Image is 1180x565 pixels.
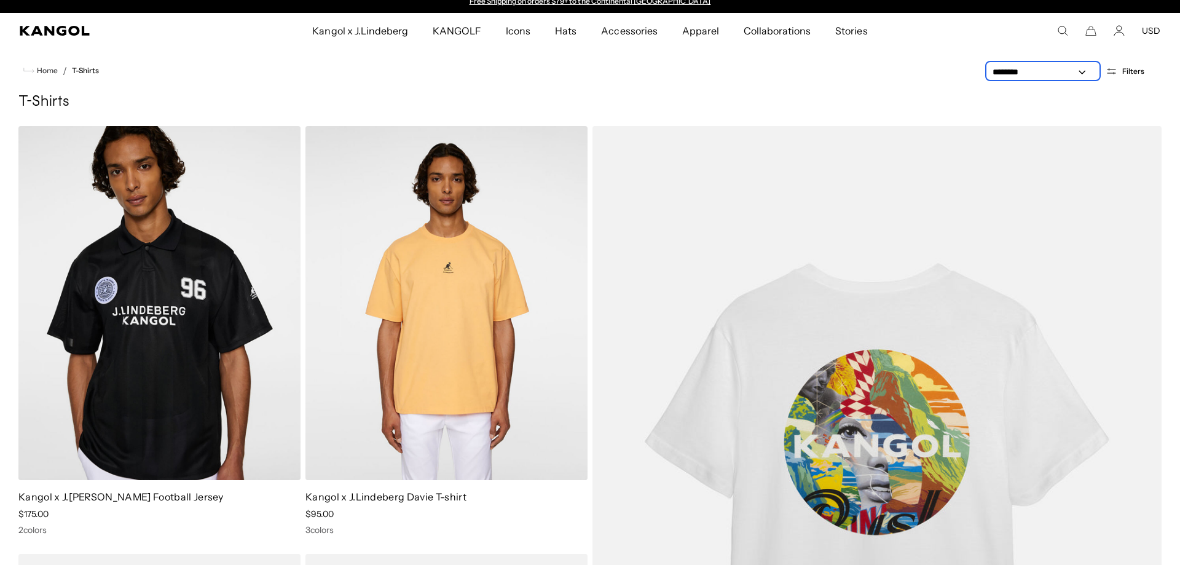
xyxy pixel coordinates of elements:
[58,63,67,78] li: /
[1098,66,1152,77] button: Open filters
[988,66,1098,79] select: Sort by: Featured
[1114,25,1125,36] a: Account
[72,66,99,75] a: T-Shirts
[744,13,811,49] span: Collaborations
[1085,25,1096,36] button: Cart
[305,524,588,535] div: 3 colors
[312,13,408,49] span: Kangol x J.Lindeberg
[18,93,1162,111] h1: T-Shirts
[420,13,494,49] a: KANGOLF
[1142,25,1160,36] button: USD
[731,13,823,49] a: Collaborations
[682,13,719,49] span: Apparel
[589,13,669,49] a: Accessories
[506,13,530,49] span: Icons
[20,26,206,36] a: Kangol
[433,13,481,49] span: KANGOLF
[835,13,867,49] span: Stories
[543,13,589,49] a: Hats
[23,65,58,76] a: Home
[305,508,334,520] span: $95.00
[18,491,224,503] a: Kangol x J.[PERSON_NAME] Football Jersey
[305,491,466,503] a: Kangol x J.Lindeberg Davie T-shirt
[1057,25,1068,36] summary: Search here
[1122,67,1144,76] span: Filters
[18,126,301,480] img: Kangol x J.Lindeberg Paul Football Jersey
[823,13,879,49] a: Stories
[300,13,420,49] a: Kangol x J.Lindeberg
[34,66,58,75] span: Home
[18,508,49,520] span: $175.00
[494,13,543,49] a: Icons
[305,126,588,480] img: Kangol x J.Lindeberg Davie T-shirt
[18,524,301,535] div: 2 colors
[555,13,576,49] span: Hats
[670,13,731,49] a: Apparel
[601,13,657,49] span: Accessories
